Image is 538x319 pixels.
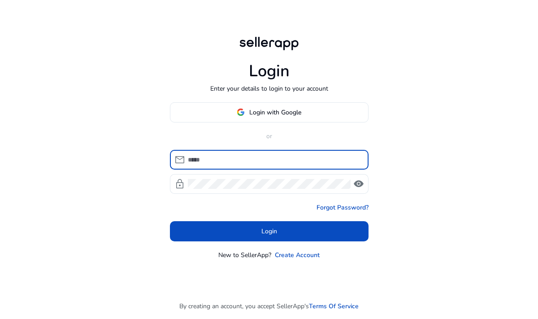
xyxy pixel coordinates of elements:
span: mail [174,154,185,165]
span: Login [261,227,277,236]
p: New to SellerApp? [218,250,271,260]
p: or [170,131,369,141]
a: Create Account [275,250,320,260]
a: Forgot Password? [317,203,369,212]
img: google-logo.svg [237,108,245,116]
a: Terms Of Service [309,302,359,311]
span: visibility [353,179,364,189]
h1: Login [249,61,290,81]
span: Login with Google [249,108,301,117]
button: Login with Google [170,102,369,122]
p: Enter your details to login to your account [210,84,328,93]
button: Login [170,221,369,241]
span: lock [174,179,185,189]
